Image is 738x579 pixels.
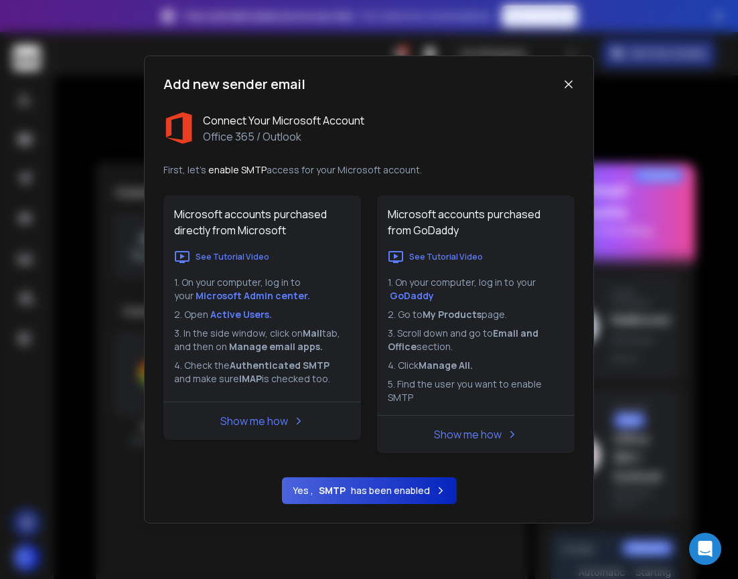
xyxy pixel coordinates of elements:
[210,308,272,321] a: Active Users.
[390,289,434,302] a: GoDaddy
[282,477,457,504] button: Yes ,SMTPhas been enabled
[303,327,322,339] b: Mail
[419,359,473,371] b: Manage All.
[388,327,564,353] li: 3. Scroll down and go to section.
[434,427,502,442] a: Show me how
[203,129,364,145] p: Office 365 / Outlook
[689,533,721,565] div: Open Intercom Messenger
[388,327,540,353] b: Email and Office
[220,414,288,428] a: Show me how
[239,372,262,385] b: IMAP
[388,276,564,303] li: 1. On your computer, log in to your
[203,112,364,129] h1: Connect Your Microsoft Account
[409,252,483,262] p: See Tutorial Video
[174,276,350,303] li: 1. On your computer, log in to your
[163,195,361,249] h1: Microsoft accounts purchased directly from Microsoft
[196,252,269,262] p: See Tutorial Video
[208,163,267,176] span: enable SMTP
[377,195,575,249] h1: Microsoft accounts purchased from GoDaddy
[163,75,305,94] h1: Add new sender email
[174,308,350,321] li: 2. Open
[174,327,350,353] li: 3. In the side window, click on tab, and then on
[388,308,564,321] li: 2. Go to page.
[174,359,350,386] li: 4. Check the and make sure is checked too.
[423,308,482,321] b: My Products
[163,163,575,177] p: First, let's access for your Microsoft account.
[319,484,346,497] b: SMTP
[196,289,310,302] a: Microsoft Admin center.
[229,340,323,353] b: Manage email apps.
[388,378,564,404] li: 5. Find the user you want to enable SMTP
[388,359,564,372] li: 4. Click
[230,359,329,371] b: Authenticated SMTP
